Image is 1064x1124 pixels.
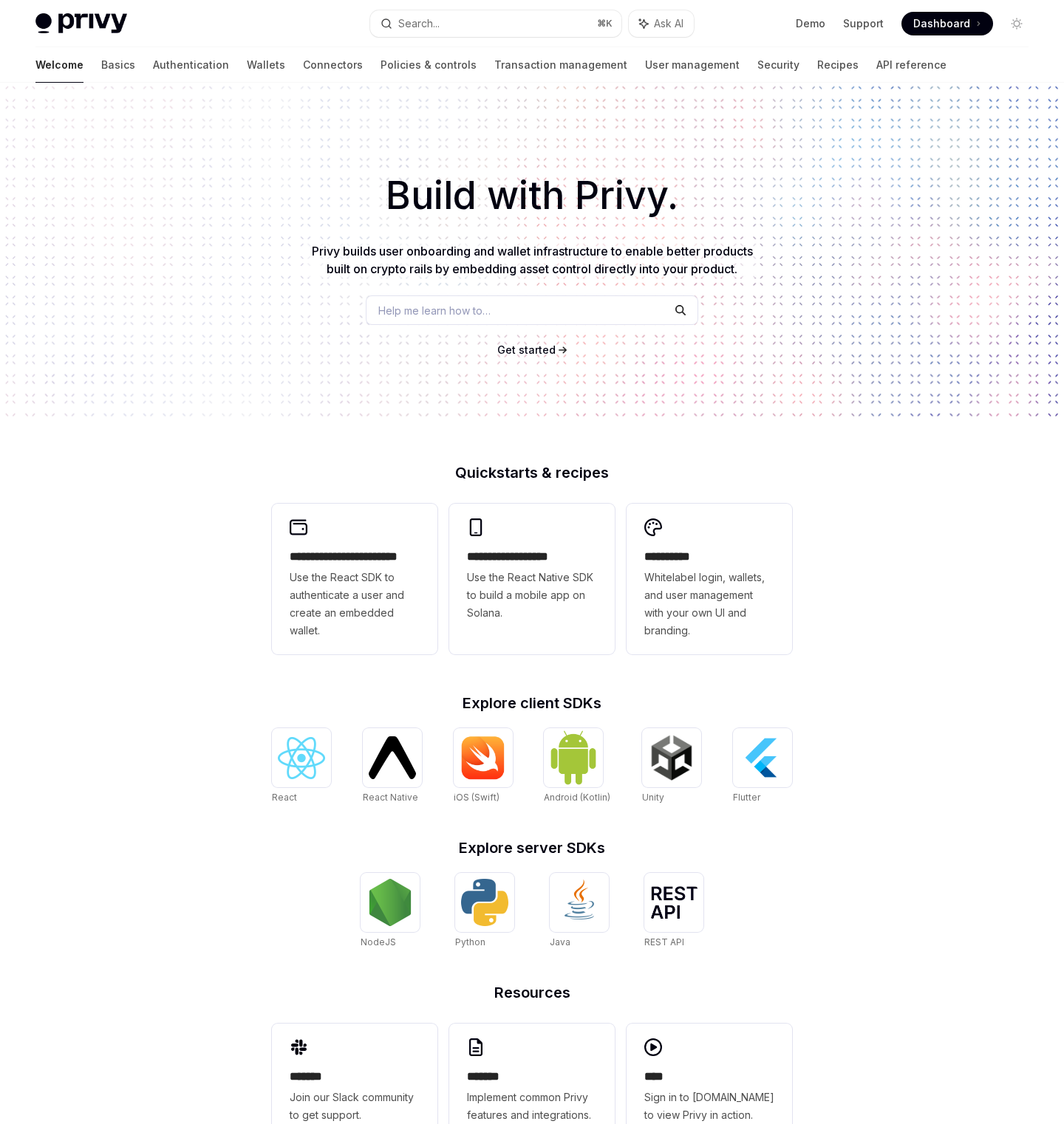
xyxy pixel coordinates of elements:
[455,936,485,947] span: Python
[247,47,285,83] a: Wallets
[629,10,694,37] button: Ask AI
[644,873,703,950] a: REST APIREST API
[361,936,396,947] span: NodeJS
[278,737,325,779] img: React
[644,936,684,947] span: REST API
[642,792,664,803] span: Unity
[645,47,740,83] a: User management
[153,47,229,83] a: Authentication
[272,465,792,480] h2: Quickstarts & recipes
[876,47,947,83] a: API reference
[272,696,792,710] h2: Explore client SDKs
[817,47,859,83] a: Recipes
[556,879,603,926] img: Java
[757,47,799,83] a: Security
[35,47,83,83] a: Welcome
[627,504,792,654] a: **** *****Whitelabel login, wallets, and user management with your own UI and branding.
[597,18,613,30] span: ⌘ K
[454,728,513,805] a: iOS (Swift)iOS (Swift)
[290,1089,420,1124] span: Join our Slack community to get support.
[550,936,570,947] span: Java
[654,16,683,31] span: Ask AI
[494,47,627,83] a: Transaction management
[272,792,297,803] span: React
[497,343,556,357] a: Get started
[272,985,792,1000] h2: Resources
[796,16,825,31] a: Demo
[1005,12,1029,35] button: Toggle dark mode
[644,569,774,640] span: Whitelabel login, wallets, and user management with your own UI and branding.
[303,47,363,83] a: Connectors
[644,1089,774,1124] span: Sign in to [DOMAIN_NAME] to view Privy in action.
[460,736,507,780] img: iOS (Swift)
[733,728,792,805] a: FlutterFlutter
[550,730,597,785] img: Android (Kotlin)
[642,728,701,805] a: UnityUnity
[467,1089,597,1124] span: Implement common Privy features and integrations.
[739,734,786,781] img: Flutter
[398,15,440,32] div: Search...
[913,16,970,31] span: Dashboard
[363,728,422,805] a: React NativeReact Native
[361,873,420,950] a: NodeJSNodeJS
[35,13,127,34] img: light logo
[272,840,792,855] h2: Explore server SDKs
[370,10,621,37] button: Search...⌘K
[901,12,993,35] a: Dashboard
[544,728,610,805] a: Android (Kotlin)Android (Kotlin)
[648,734,695,781] img: Unity
[24,167,1040,225] h1: Build with Privy.
[378,303,491,318] span: Help me learn how to…
[843,16,884,31] a: Support
[449,504,615,654] a: **** **** **** ***Use the React Native SDK to build a mobile app on Solana.
[363,792,418,803] span: React Native
[455,873,514,950] a: PythonPython
[544,792,610,803] span: Android (Kotlin)
[290,569,420,640] span: Use the React SDK to authenticate a user and create an embedded wallet.
[272,728,331,805] a: ReactReact
[497,343,556,356] span: Get started
[650,886,698,919] img: REST API
[381,47,477,83] a: Policies & controls
[467,569,597,622] span: Use the React Native SDK to build a mobile app on Solana.
[366,879,414,926] img: NodeJS
[101,47,135,83] a: Basics
[312,244,753,276] span: Privy builds user onboarding and wallet infrastructure to enable better products built on crypto ...
[461,879,508,926] img: Python
[550,873,609,950] a: JavaJava
[733,792,760,803] span: Flutter
[369,736,416,778] img: React Native
[454,792,499,803] span: iOS (Swift)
